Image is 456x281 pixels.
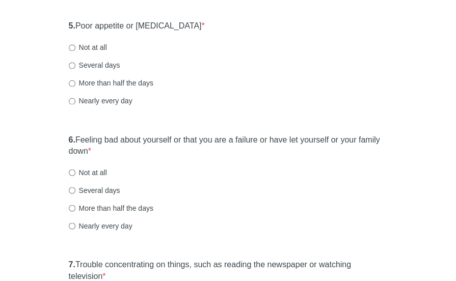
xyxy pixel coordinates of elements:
[69,78,153,88] label: More than half the days
[69,187,75,193] input: Several days
[69,167,107,177] label: Not at all
[69,203,153,213] label: More than half the days
[69,20,205,32] label: Poor appetite or [MEDICAL_DATA]
[69,42,107,52] label: Not at all
[69,222,75,229] input: Nearly every day
[69,134,388,157] label: Feeling bad about yourself or that you are a failure or have let yourself or your family down
[69,260,75,268] strong: 7.
[69,96,132,106] label: Nearly every day
[69,60,120,70] label: Several days
[69,220,132,231] label: Nearly every day
[69,21,75,30] strong: 5.
[69,185,120,195] label: Several days
[69,169,75,176] input: Not at all
[69,98,75,104] input: Nearly every day
[69,135,75,144] strong: 6.
[69,62,75,69] input: Several days
[69,205,75,211] input: More than half the days
[69,80,75,87] input: More than half the days
[69,44,75,51] input: Not at all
